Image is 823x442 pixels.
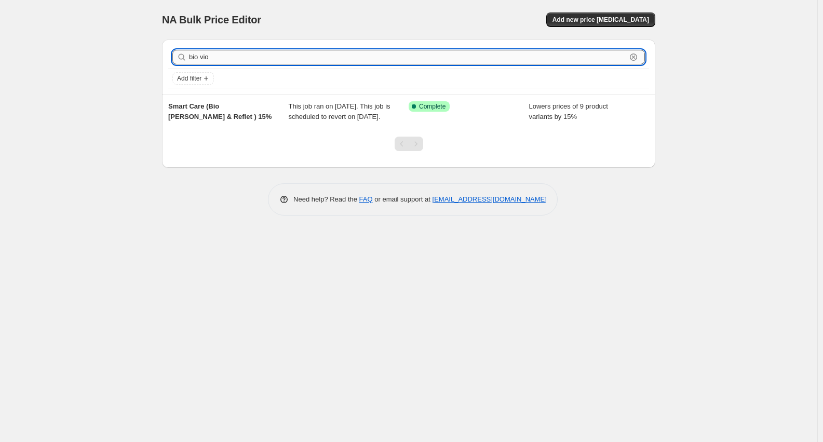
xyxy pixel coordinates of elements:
[529,102,608,120] span: Lowers prices of 9 product variants by 15%
[162,14,261,25] span: NA Bulk Price Editor
[546,12,655,27] button: Add new price [MEDICAL_DATA]
[433,195,547,203] a: [EMAIL_ADDRESS][DOMAIN_NAME]
[395,137,423,151] nav: Pagination
[293,195,359,203] span: Need help? Read the
[168,102,272,120] span: Smart Care (Bio [PERSON_NAME] & Reflet ) 15%
[552,16,649,24] span: Add new price [MEDICAL_DATA]
[628,52,639,62] button: Clear
[419,102,446,111] span: Complete
[172,72,214,85] button: Add filter
[177,74,201,83] span: Add filter
[373,195,433,203] span: or email support at
[359,195,373,203] a: FAQ
[289,102,390,120] span: This job ran on [DATE]. This job is scheduled to revert on [DATE].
